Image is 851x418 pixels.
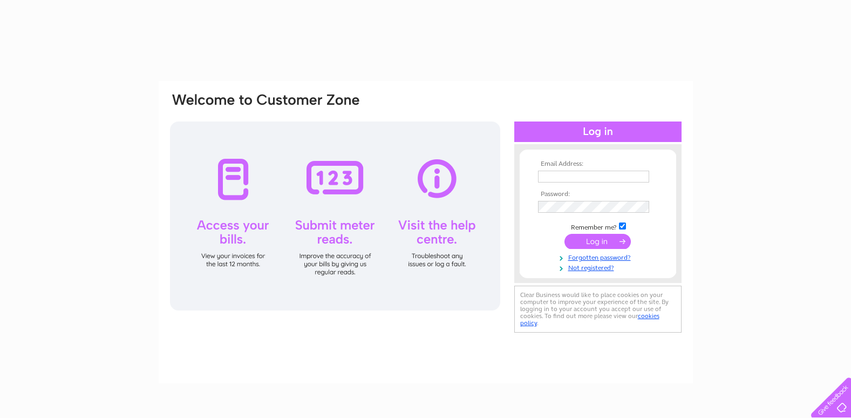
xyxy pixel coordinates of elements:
a: Forgotten password? [538,252,661,262]
th: Email Address: [535,160,661,168]
th: Password: [535,191,661,198]
a: Not registered? [538,262,661,272]
td: Remember me? [535,221,661,232]
input: Submit [564,234,631,249]
a: cookies policy [520,312,659,327]
div: Clear Business would like to place cookies on your computer to improve your experience of the sit... [514,286,682,333]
